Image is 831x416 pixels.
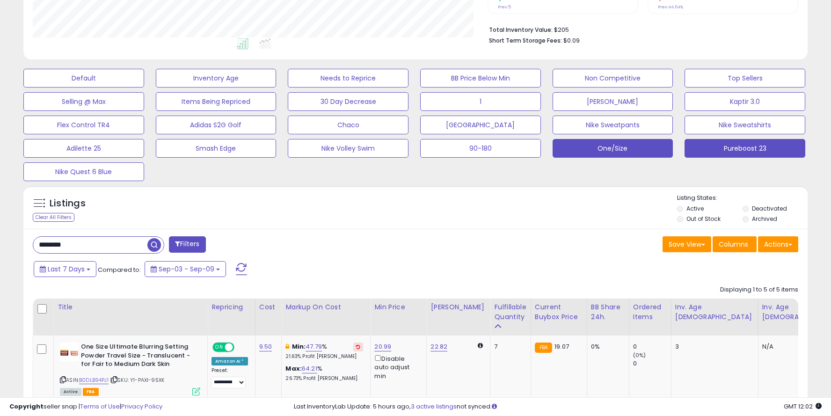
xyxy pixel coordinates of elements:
[288,116,408,134] button: Chaco
[98,265,141,274] span: Compared to:
[758,236,798,252] button: Actions
[156,92,277,111] button: Items Being Repriced
[9,402,162,411] div: seller snap | |
[685,69,805,88] button: Top Sellers
[23,69,144,88] button: Default
[420,92,541,111] button: 1
[288,139,408,158] button: Nike Volley Swim
[675,302,754,322] div: Inv. Age [DEMOGRAPHIC_DATA]
[535,302,583,322] div: Current Buybox Price
[80,402,120,411] a: Terms of Use
[374,353,419,380] div: Disable auto adjust min
[288,69,408,88] button: Needs to Reprice
[58,302,204,312] div: Title
[685,139,805,158] button: Pureboost 23
[110,376,164,384] span: | SKU: Y1-PAXI-95XK
[145,261,226,277] button: Sep-03 - Sep-09
[285,365,363,382] div: %
[259,302,278,312] div: Cost
[420,69,541,88] button: BB Price Below Min
[720,285,798,294] div: Displaying 1 to 5 of 5 items
[489,36,562,44] b: Short Term Storage Fees:
[420,139,541,158] button: 90-180
[553,116,673,134] button: Nike Sweatpants
[374,342,391,351] a: 20.99
[633,351,646,359] small: (0%)
[430,342,447,351] a: 22.82
[713,236,757,252] button: Columns
[23,92,144,111] button: Selling @ Max
[752,204,787,212] label: Deactivated
[79,376,109,384] a: B0DLB94PJ1
[292,342,306,351] b: Min:
[156,139,277,158] button: Smash Edge
[633,302,667,322] div: Ordered Items
[553,139,673,158] button: One/Size
[83,388,99,396] span: FBA
[663,236,711,252] button: Save View
[494,343,523,351] div: 7
[121,402,162,411] a: Privacy Policy
[213,343,225,351] span: ON
[411,402,457,411] a: 3 active listings
[563,36,580,45] span: $0.09
[34,261,96,277] button: Last 7 Days
[633,343,671,351] div: 0
[306,342,322,351] a: 47.79
[677,194,807,203] p: Listing States:
[420,116,541,134] button: [GEOGRAPHIC_DATA]
[211,367,248,388] div: Preset:
[685,92,805,111] button: Kaptir 3.0
[553,92,673,111] button: [PERSON_NAME]
[285,353,363,360] p: 21.63% Profit [PERSON_NAME]
[658,4,683,10] small: Prev: 44.64%
[23,162,144,181] button: Nike Quest 6 Blue
[675,343,751,351] div: 3
[60,388,81,396] span: All listings currently available for purchase on Amazon
[285,364,302,373] b: Max:
[23,139,144,158] button: Adilette 25
[285,302,366,312] div: Markup on Cost
[60,343,79,361] img: 31PgUdi92bL._SL40_.jpg
[211,302,251,312] div: Repricing
[294,402,822,411] div: Last InventoryLab Update: 5 hours ago, not synced.
[23,116,144,134] button: Flex Control TR4
[430,302,486,312] div: [PERSON_NAME]
[159,264,214,274] span: Sep-03 - Sep-09
[374,302,423,312] div: Min Price
[50,197,86,210] h5: Listings
[81,343,195,371] b: One Size Ultimate Blurring Setting Powder Travel Size - Translucent - for Fair to Medium Dark Skin
[48,264,85,274] span: Last 7 Days
[591,343,622,351] div: 0%
[591,302,625,322] div: BB Share 24h.
[285,343,363,360] div: %
[686,204,704,212] label: Active
[685,116,805,134] button: Nike Sweatshirts
[489,23,791,35] li: $205
[554,342,569,351] span: 19.07
[282,299,371,336] th: The percentage added to the cost of goods (COGS) that forms the calculator for Min & Max prices.
[285,375,363,382] p: 26.73% Profit [PERSON_NAME]
[288,92,408,111] button: 30 Day Decrease
[553,69,673,88] button: Non Competitive
[211,357,248,365] div: Amazon AI *
[33,213,74,222] div: Clear All Filters
[302,364,317,373] a: 64.21
[169,236,205,253] button: Filters
[719,240,748,249] span: Columns
[752,215,777,223] label: Archived
[494,302,526,322] div: Fulfillable Quantity
[156,116,277,134] button: Adidas S2G Golf
[535,343,552,353] small: FBA
[156,69,277,88] button: Inventory Age
[233,343,248,351] span: OFF
[498,4,511,10] small: Prev: 5
[9,402,44,411] strong: Copyright
[489,26,553,34] b: Total Inventory Value:
[633,359,671,368] div: 0
[686,215,721,223] label: Out of Stock
[784,402,822,411] span: 2025-09-17 12:02 GMT
[259,342,272,351] a: 9.50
